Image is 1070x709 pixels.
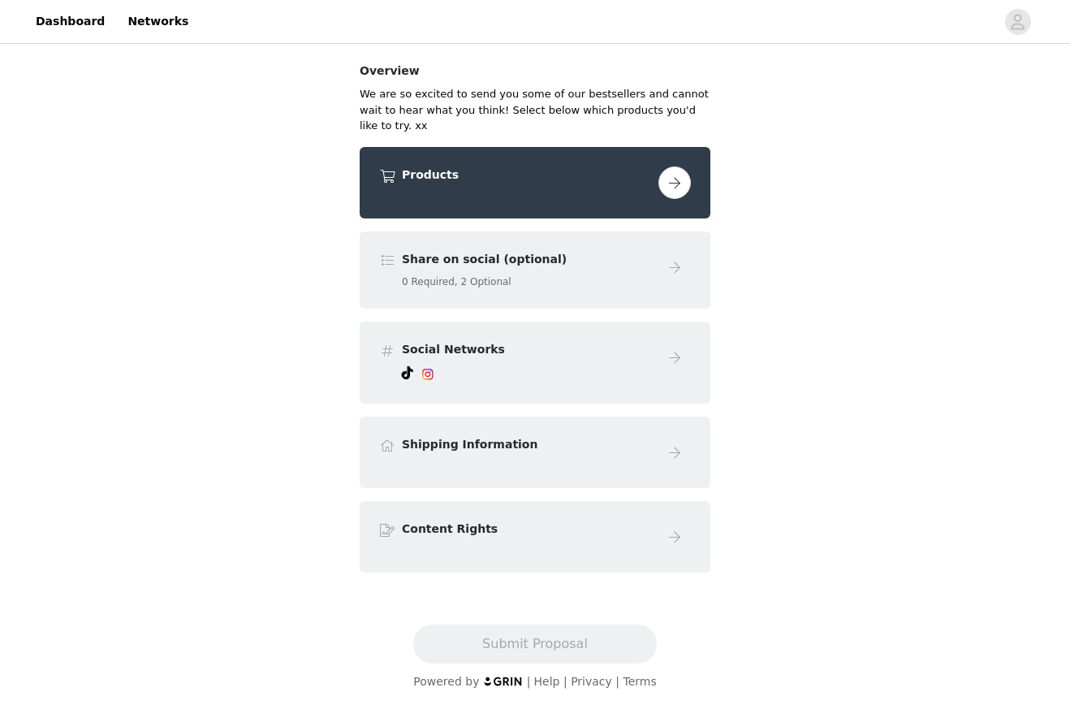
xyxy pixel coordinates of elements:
[623,675,656,688] a: Terms
[402,251,652,268] h4: Share on social (optional)
[402,341,652,358] h4: Social Networks
[360,147,710,218] div: Products
[527,675,531,688] span: |
[402,275,652,289] h5: 0 Required, 2 Optional
[413,625,656,664] button: Submit Proposal
[615,675,619,688] span: |
[360,231,710,309] div: Share on social (optional)
[421,368,434,381] img: Instagram Icon
[1010,9,1025,35] div: avatar
[563,675,567,688] span: |
[402,436,652,453] h4: Shipping Information
[483,676,524,686] img: logo
[402,166,652,184] h4: Products
[26,3,114,40] a: Dashboard
[360,86,710,134] p: We are so excited to send you some of our bestsellers and cannot wait to hear what you think! Sel...
[402,521,652,538] h4: Content Rights
[360,63,710,80] h4: Overview
[360,322,710,404] div: Social Networks
[118,3,198,40] a: Networks
[360,417,710,488] div: Shipping Information
[413,675,479,688] span: Powered by
[360,501,710,573] div: Content Rights
[571,675,612,688] a: Privacy
[534,675,560,688] a: Help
